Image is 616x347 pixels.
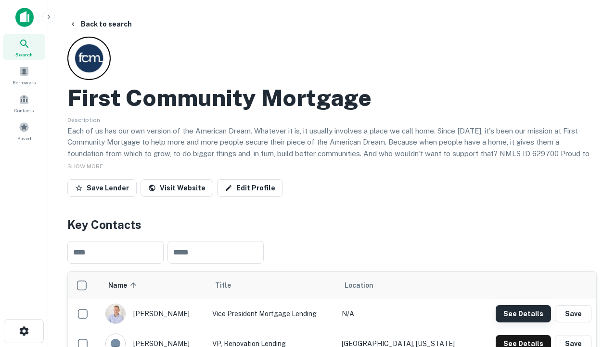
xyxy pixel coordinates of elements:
[101,272,207,299] th: Name
[67,125,597,171] p: Each of us has our own version of the American Dream. Whatever it is, it usually involves a place...
[67,216,597,233] h4: Key Contacts
[65,15,136,33] button: Back to search
[67,179,137,197] button: Save Lender
[15,8,34,27] img: capitalize-icon.png
[67,84,372,112] h2: First Community Mortgage
[3,34,45,60] a: Search
[207,299,337,329] td: Vice President Mortgage Lending
[15,51,33,58] span: Search
[106,304,125,323] img: 1520878720083
[13,79,36,86] span: Borrowers
[217,179,283,197] a: Edit Profile
[337,299,476,329] td: N/A
[496,305,551,322] button: See Details
[3,62,45,88] a: Borrowers
[345,280,373,291] span: Location
[555,305,591,322] button: Save
[3,90,45,116] a: Contacts
[207,272,337,299] th: Title
[105,304,203,324] div: [PERSON_NAME]
[108,280,140,291] span: Name
[141,179,213,197] a: Visit Website
[17,134,31,142] span: Saved
[67,117,100,123] span: Description
[337,272,476,299] th: Location
[14,107,34,114] span: Contacts
[67,163,103,170] span: SHOW MORE
[215,280,244,291] span: Title
[3,118,45,144] a: Saved
[568,270,616,316] iframe: Chat Widget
